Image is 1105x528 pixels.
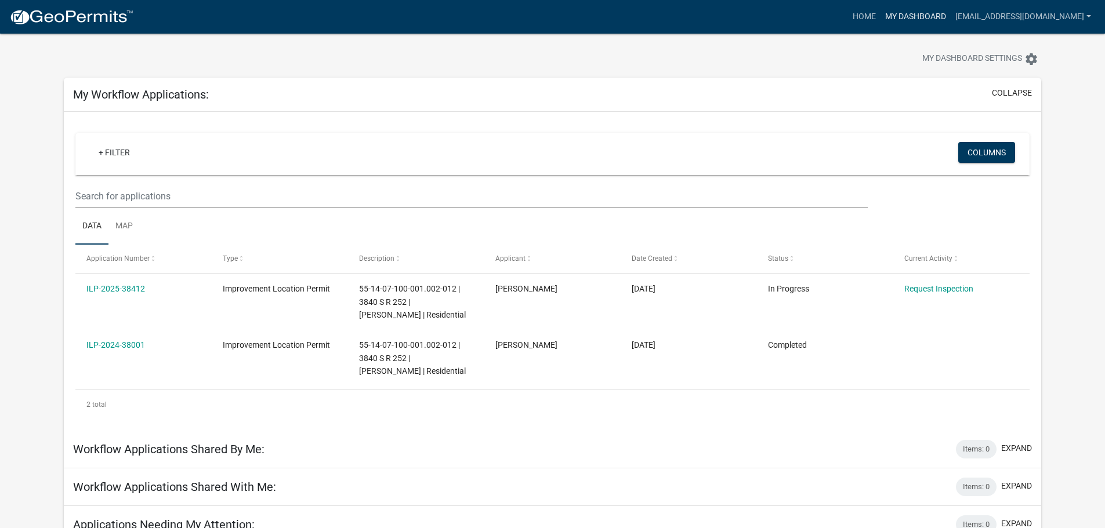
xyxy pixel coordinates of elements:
h5: My Workflow Applications: [73,88,209,101]
a: Request Inspection [904,284,973,293]
button: Columns [958,142,1015,163]
a: Map [108,208,140,245]
span: Current Activity [904,254,952,263]
a: [EMAIL_ADDRESS][DOMAIN_NAME] [951,6,1096,28]
span: Burl Tichenor [495,284,557,293]
input: Search for applications [75,184,867,208]
h5: Workflow Applications Shared With Me: [73,480,276,494]
span: 05/29/2025 [632,284,655,293]
span: Improvement Location Permit [223,340,330,349]
span: Date Created [632,254,672,263]
datatable-header-cell: Application Number [75,245,212,272]
a: ILP-2024-38001 [86,340,145,349]
a: + Filter [89,142,139,163]
span: Application Number [86,254,150,263]
div: 2 total [75,390,1030,419]
span: Burl Tichenor [495,340,557,349]
div: Items: 0 [956,478,997,496]
span: Completed [768,340,807,349]
datatable-header-cell: Date Created [621,245,757,272]
i: settings [1024,52,1038,66]
a: Data [75,208,108,245]
span: Description [359,254,394,263]
button: expand [1001,480,1032,492]
span: In Progress [768,284,809,293]
datatable-header-cell: Status [756,245,893,272]
span: 55-14-07-100-001.002-012 | 3840 S R 252 | Burl Tichenor | Residential [359,340,466,376]
a: My Dashboard [881,6,951,28]
button: My Dashboard Settingssettings [913,48,1048,70]
span: Applicant [495,254,526,263]
button: expand [1001,442,1032,454]
a: Home [848,6,881,28]
button: collapse [992,87,1032,99]
datatable-header-cell: Current Activity [893,245,1029,272]
h5: Workflow Applications Shared By Me: [73,442,265,456]
span: 55-14-07-100-001.002-012 | 3840 S R 252 | Burl Tichenor | Residential [359,284,466,320]
span: Status [768,254,788,263]
span: Improvement Location Permit [223,284,330,293]
span: 08/07/2024 [632,340,655,349]
datatable-header-cell: Description [348,245,484,272]
span: Type [223,254,238,263]
datatable-header-cell: Applicant [484,245,621,272]
div: Items: 0 [956,440,997,458]
datatable-header-cell: Type [212,245,348,272]
a: ILP-2025-38412 [86,284,145,293]
span: My Dashboard Settings [922,52,1022,66]
div: collapse [64,112,1041,431]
